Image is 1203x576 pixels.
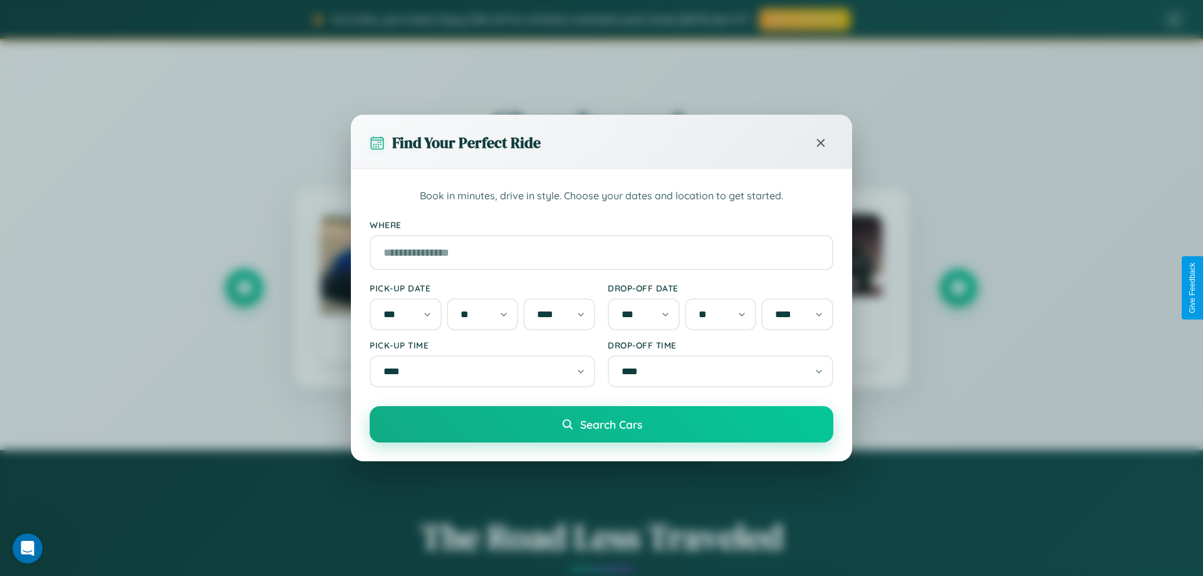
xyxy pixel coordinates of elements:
[608,283,833,293] label: Drop-off Date
[580,417,642,431] span: Search Cars
[608,340,833,350] label: Drop-off Time
[370,188,833,204] p: Book in minutes, drive in style. Choose your dates and location to get started.
[392,132,541,153] h3: Find Your Perfect Ride
[370,340,595,350] label: Pick-up Time
[370,219,833,230] label: Where
[370,283,595,293] label: Pick-up Date
[370,406,833,442] button: Search Cars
